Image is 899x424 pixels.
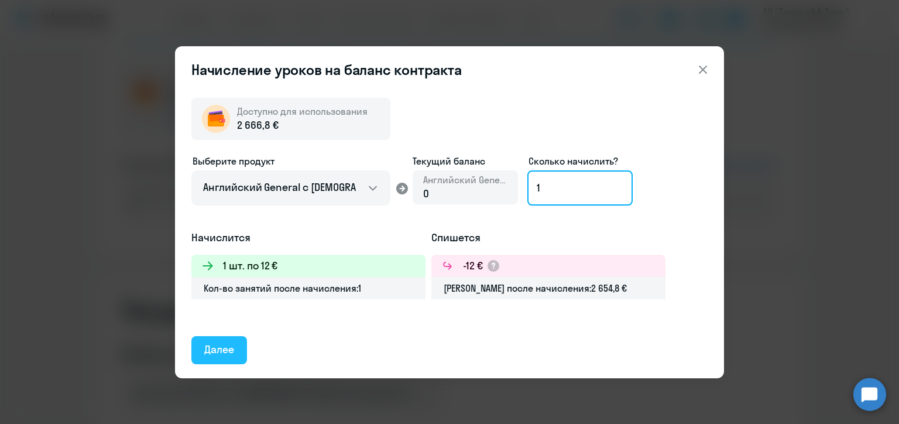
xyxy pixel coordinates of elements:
span: Текущий баланс [413,154,518,168]
span: Английский General [423,173,507,186]
div: Кол-во занятий после начисления: 1 [191,277,426,299]
span: Выберите продукт [193,155,274,167]
span: Доступно для использования [237,105,368,117]
button: Далее [191,336,247,364]
div: [PERSON_NAME] после начисления: 2 654,8 € [431,277,665,299]
span: Сколько начислить? [529,155,618,167]
span: 2 666,8 € [237,118,279,133]
h3: -12 € [463,258,483,273]
h5: Начислится [191,230,426,245]
h5: Спишется [431,230,665,245]
h3: 1 шт. по 12 € [223,258,277,273]
span: 0 [423,187,429,200]
img: wallet-circle.png [202,105,230,133]
header: Начисление уроков на баланс контракта [175,60,724,79]
div: Далее [204,342,234,357]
